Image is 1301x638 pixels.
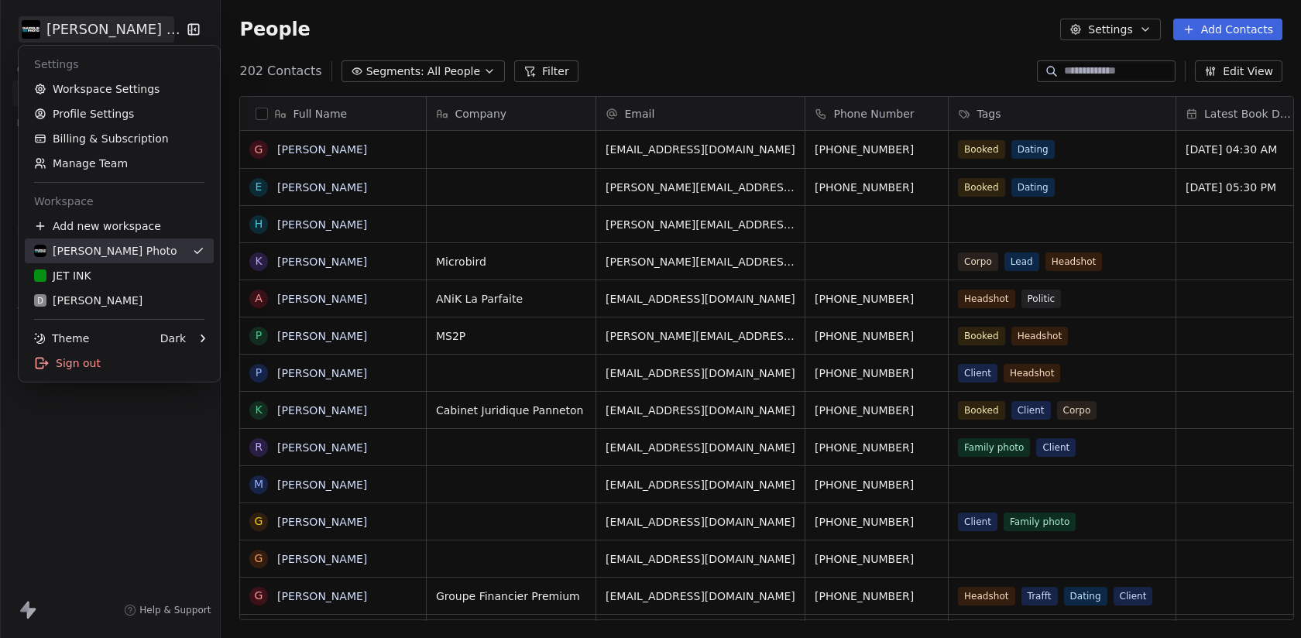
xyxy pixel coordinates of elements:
[25,189,214,214] div: Workspace
[37,295,43,307] span: D
[34,331,89,346] div: Theme
[25,77,214,101] a: Workspace Settings
[25,351,214,376] div: Sign out
[25,52,214,77] div: Settings
[34,268,91,283] div: JET INK
[25,151,214,176] a: Manage Team
[34,243,177,259] div: [PERSON_NAME] Photo
[25,126,214,151] a: Billing & Subscription
[25,214,214,238] div: Add new workspace
[34,293,142,308] div: [PERSON_NAME]
[34,245,46,257] img: Daudelin%20Photo%20Logo%20White%202025%20Square.png
[160,331,186,346] div: Dark
[25,101,214,126] a: Profile Settings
